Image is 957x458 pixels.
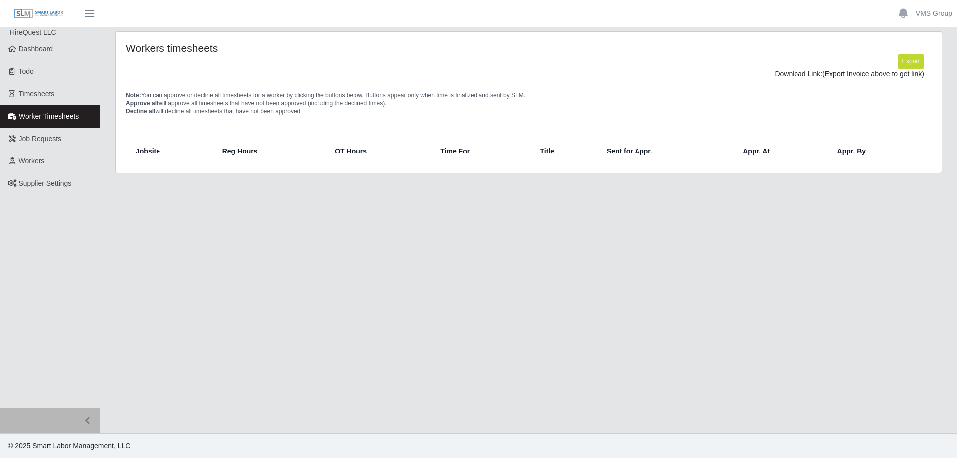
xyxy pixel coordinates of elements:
th: Title [532,139,599,163]
span: Worker Timesheets [19,112,79,120]
span: Job Requests [19,135,62,143]
span: Workers [19,157,45,165]
span: Timesheets [19,90,55,98]
div: Download Link: [133,69,924,79]
h4: Workers timesheets [126,42,453,54]
th: Reg Hours [214,139,327,163]
span: Approve all [126,100,158,107]
th: OT Hours [327,139,432,163]
th: Jobsite [130,139,214,163]
span: © 2025 Smart Labor Management, LLC [8,442,130,450]
th: Sent for Appr. [599,139,735,163]
span: Decline all [126,108,155,115]
th: Appr. By [829,139,928,163]
button: Export [898,54,924,68]
span: (Export Invoice above to get link) [822,70,924,78]
span: Dashboard [19,45,53,53]
th: Time For [432,139,532,163]
p: You can approve or decline all timesheets for a worker by clicking the buttons below. Buttons app... [126,91,932,115]
span: Supplier Settings [19,179,72,187]
img: SLM Logo [14,8,64,19]
span: Note: [126,92,141,99]
th: Appr. At [735,139,829,163]
span: HireQuest LLC [10,28,56,36]
span: Todo [19,67,34,75]
a: VMS Group [916,8,952,19]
